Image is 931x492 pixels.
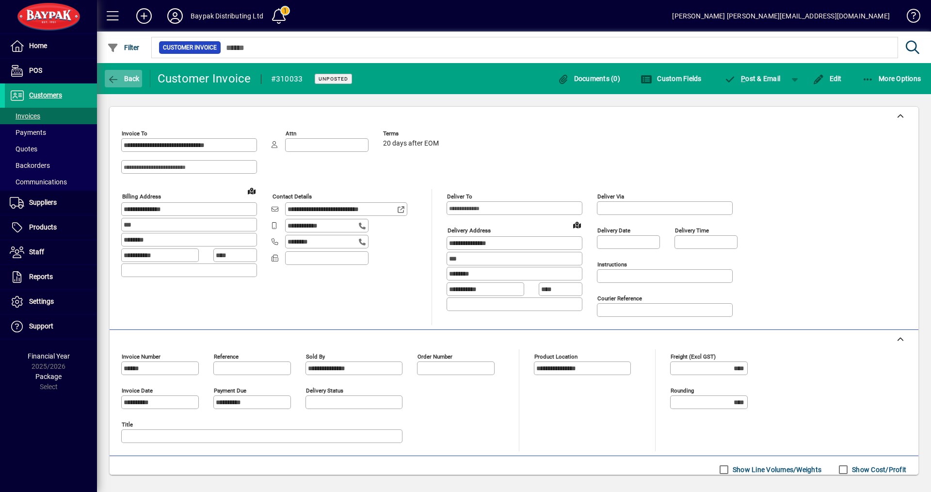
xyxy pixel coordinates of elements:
[128,7,160,25] button: Add
[319,76,348,82] span: Unposted
[29,198,57,206] span: Suppliers
[29,91,62,99] span: Customers
[5,108,97,124] a: Invoices
[29,273,53,280] span: Reports
[122,421,133,428] mat-label: Title
[5,157,97,174] a: Backorders
[850,465,906,475] label: Show Cost/Profit
[107,44,140,51] span: Filter
[447,193,472,200] mat-label: Deliver To
[122,387,153,394] mat-label: Invoice date
[5,265,97,289] a: Reports
[641,75,702,82] span: Custom Fields
[671,353,716,360] mat-label: Freight (excl GST)
[105,39,142,56] button: Filter
[5,34,97,58] a: Home
[214,353,239,360] mat-label: Reference
[107,75,140,82] span: Back
[534,353,578,360] mat-label: Product location
[163,43,217,52] span: Customer Invoice
[5,290,97,314] a: Settings
[10,178,67,186] span: Communications
[671,387,694,394] mat-label: Rounding
[5,240,97,264] a: Staff
[5,141,97,157] a: Quotes
[597,193,624,200] mat-label: Deliver via
[569,217,585,232] a: View on map
[675,227,709,234] mat-label: Delivery time
[271,71,303,87] div: #310033
[862,75,921,82] span: More Options
[29,248,44,256] span: Staff
[557,75,620,82] span: Documents (0)
[720,70,786,87] button: Post & Email
[158,71,251,86] div: Customer Invoice
[286,130,296,137] mat-label: Attn
[35,373,62,380] span: Package
[899,2,919,33] a: Knowledge Base
[160,7,191,25] button: Profile
[29,297,54,305] span: Settings
[97,70,150,87] app-page-header-button: Back
[597,261,627,268] mat-label: Instructions
[29,42,47,49] span: Home
[122,130,147,137] mat-label: Invoice To
[29,66,42,74] span: POS
[10,162,50,169] span: Backorders
[29,223,57,231] span: Products
[860,70,924,87] button: More Options
[5,59,97,83] a: POS
[417,353,452,360] mat-label: Order number
[10,112,40,120] span: Invoices
[306,353,325,360] mat-label: Sold by
[383,140,439,148] span: 20 days after EOM
[724,75,781,82] span: ost & Email
[597,227,630,234] mat-label: Delivery date
[5,215,97,240] a: Products
[29,322,53,330] span: Support
[383,131,441,137] span: Terms
[813,75,842,82] span: Edit
[28,352,70,360] span: Financial Year
[10,129,46,136] span: Payments
[741,75,745,82] span: P
[5,314,97,339] a: Support
[597,295,642,302] mat-label: Courier Reference
[810,70,844,87] button: Edit
[731,465,821,475] label: Show Line Volumes/Weights
[214,387,246,394] mat-label: Payment due
[638,70,704,87] button: Custom Fields
[5,124,97,141] a: Payments
[5,174,97,190] a: Communications
[122,353,161,360] mat-label: Invoice number
[105,70,142,87] button: Back
[555,70,623,87] button: Documents (0)
[244,183,259,198] a: View on map
[5,191,97,215] a: Suppliers
[191,8,263,24] div: Baypak Distributing Ltd
[10,145,37,153] span: Quotes
[672,8,890,24] div: [PERSON_NAME] [PERSON_NAME][EMAIL_ADDRESS][DOMAIN_NAME]
[306,387,343,394] mat-label: Delivery status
